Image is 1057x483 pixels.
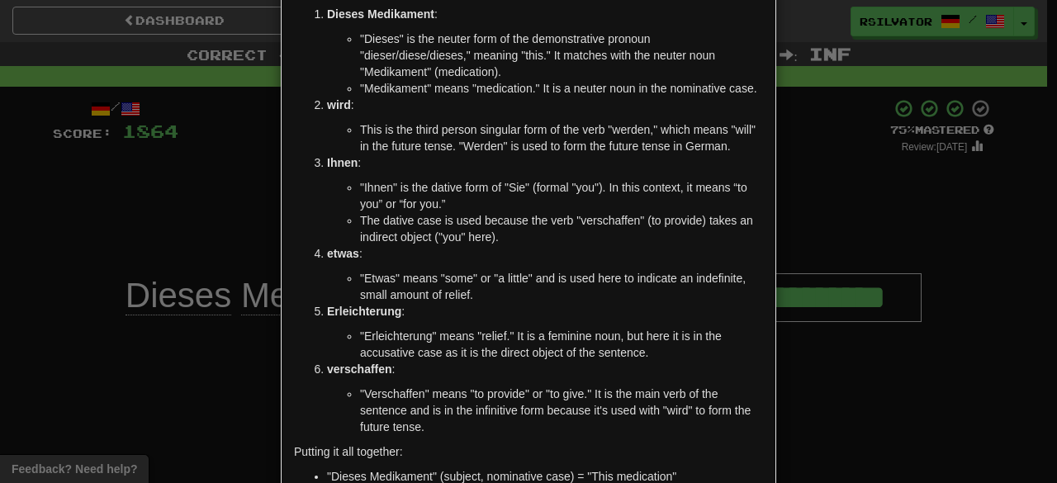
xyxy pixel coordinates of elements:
[327,362,392,376] strong: verschaffen
[327,305,401,318] strong: Erleichterung
[360,179,763,212] li: "Ihnen" is the dative form of "Sie" (formal "you"). In this context, it means “to you” or “for you.”
[360,212,763,245] li: The dative case is used because the verb "verschaffen" (to provide) takes an indirect object ("yo...
[327,245,763,262] p: :
[327,156,358,169] strong: Ihnen
[360,386,763,435] li: "Verschaffen" means "to provide" or "to give." It is the main verb of the sentence and is in the ...
[327,154,763,171] p: :
[294,443,763,460] p: Putting it all together:
[360,328,763,361] li: "Erleichterung" means "relief." It is a feminine noun, but here it is in the accusative case as i...
[327,7,434,21] strong: Dieses Medikament
[327,97,763,113] p: :
[360,121,763,154] li: This is the third person singular form of the verb "werden," which means "will" in the future ten...
[327,6,763,22] p: :
[360,80,763,97] li: "Medikament" means "medication." It is a neuter noun in the nominative case.
[327,303,763,320] p: :
[327,247,359,260] strong: etwas
[360,31,763,80] li: "Dieses" is the neuter form of the demonstrative pronoun "dieser/diese/dieses," meaning "this." I...
[360,270,763,303] li: "Etwas" means "some" or "a little" and is used here to indicate an indefinite, small amount of re...
[327,98,351,111] strong: wird
[327,361,763,377] p: :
